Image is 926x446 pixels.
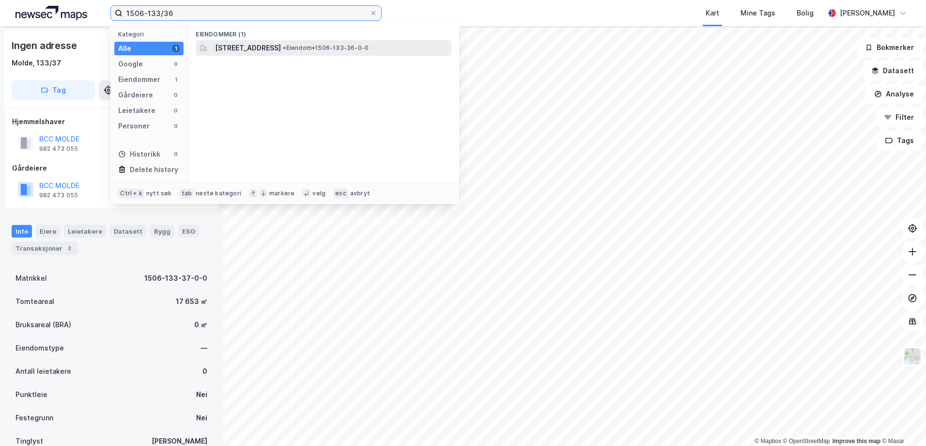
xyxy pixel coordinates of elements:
div: 2 [64,243,74,253]
img: Z [903,347,922,366]
div: 1 [172,76,180,83]
div: nytt søk [146,190,172,197]
div: Hjemmelshaver [12,116,211,127]
div: Delete history [130,164,178,175]
div: Bolig [797,7,814,19]
div: Gårdeiere [12,162,211,174]
a: Improve this map [833,438,880,445]
div: Eiere [36,225,60,238]
div: [PERSON_NAME] [840,7,895,19]
div: Eiendommer (1) [188,23,459,40]
div: Molde, 133/37 [12,57,61,69]
img: logo.a4113a55bc3d86da70a041830d287a7e.svg [15,6,87,20]
div: tab [180,189,194,198]
button: Analyse [866,84,922,104]
div: Eiendommer [118,74,160,85]
div: ESG [178,225,199,238]
div: 0 [172,91,180,99]
div: Eiendomstype [15,342,64,354]
iframe: Chat Widget [878,399,926,446]
div: Kart [706,7,719,19]
div: Punktleie [15,389,47,400]
div: Mine Tags [741,7,775,19]
div: Leietakere [64,225,106,238]
div: Bygg [150,225,174,238]
input: Søk på adresse, matrikkel, gårdeiere, leietakere eller personer [123,6,370,20]
button: Datasett [863,61,922,80]
button: Tag [12,80,95,100]
div: neste kategori [196,190,241,197]
div: 982 473 055 [39,145,78,153]
div: Nei [196,412,207,424]
div: avbryt [350,190,370,197]
div: Transaksjoner [12,241,78,255]
div: Nei [196,389,207,400]
div: Info [12,225,32,238]
div: Ingen adresse [12,38,78,53]
a: OpenStreetMap [783,438,830,445]
span: Eiendom • 1506-133-36-0-0 [283,44,369,52]
div: Tomteareal [15,296,54,307]
div: 0 [172,150,180,158]
div: 0 [172,107,180,114]
div: 1506-133-37-0-0 [144,272,207,284]
div: esc [333,189,348,198]
div: Bruksareal (BRA) [15,319,71,331]
div: 17 653 ㎡ [176,296,207,307]
button: Filter [876,108,922,127]
div: 0 [172,122,180,130]
div: Gårdeiere [118,89,153,101]
div: 1 [172,45,180,52]
div: Alle [118,43,131,54]
div: Kategori [118,31,184,38]
div: Datasett [110,225,146,238]
button: Bokmerker [857,38,922,57]
div: Leietakere [118,105,155,116]
div: 0 ㎡ [194,319,207,331]
div: markere [269,190,294,197]
div: 0 [202,366,207,377]
div: 982 473 055 [39,191,78,199]
div: — [201,342,207,354]
div: Personer [118,120,150,132]
div: Google [118,58,143,70]
div: Festegrunn [15,412,53,424]
a: Mapbox [755,438,781,445]
div: Matrikkel [15,272,47,284]
div: 0 [172,60,180,68]
button: Tags [877,131,922,150]
div: Antall leietakere [15,366,71,377]
div: Kontrollprogram for chat [878,399,926,446]
div: Historikk [118,148,160,160]
span: • [283,44,286,51]
div: Ctrl + k [118,189,144,198]
div: velg [312,190,325,197]
span: [STREET_ADDRESS] [215,42,281,54]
